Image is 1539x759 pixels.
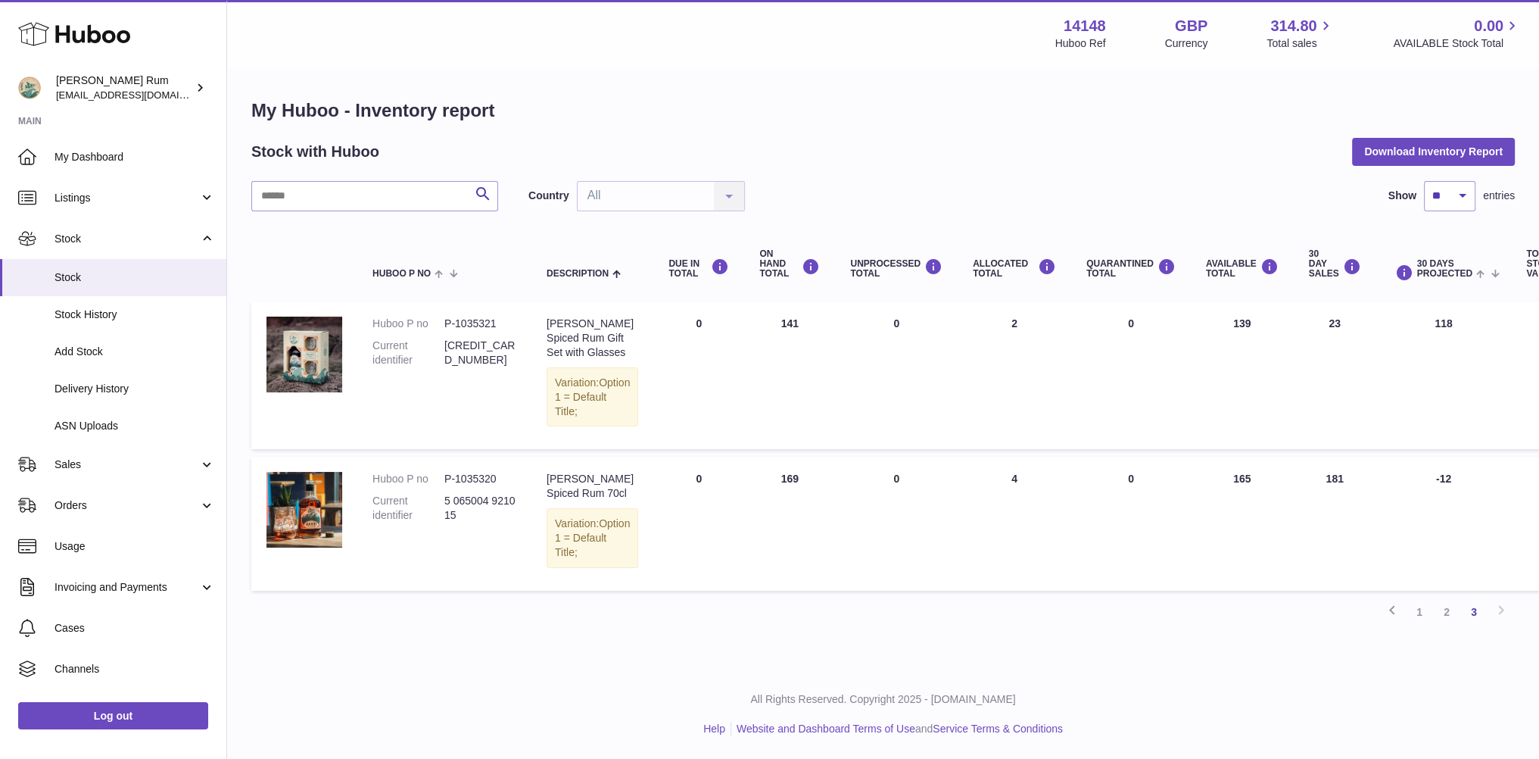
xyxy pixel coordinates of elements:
div: 30 DAY SALES [1309,249,1361,280]
td: 0 [835,301,958,449]
img: product image [266,472,342,548]
span: Invoicing and Payments [55,580,199,595]
span: Total sales [1266,36,1334,51]
span: Cases [55,621,215,636]
span: [EMAIL_ADDRESS][DOMAIN_NAME] [56,89,223,101]
a: Log out [18,702,208,729]
td: 169 [744,457,835,590]
span: AVAILABLE Stock Total [1393,36,1521,51]
strong: 14148 [1064,16,1106,36]
span: Sales [55,458,199,472]
img: product image [266,317,342,392]
dd: P-1035321 [444,317,516,331]
dd: [CREDIT_CARD_NUMBER] [444,339,516,367]
span: Description [547,269,609,279]
div: ALLOCATED Total [973,258,1056,279]
span: 30 DAYS PROJECTED [1417,259,1472,279]
td: 0 [653,301,744,449]
span: Usage [55,539,215,554]
td: 141 [744,301,835,449]
p: All Rights Reserved. Copyright 2025 - [DOMAIN_NAME] [239,692,1527,707]
span: Add Stock [55,345,215,359]
td: -12 [1376,457,1512,590]
dd: P-1035320 [444,472,516,486]
div: AVAILABLE Total [1206,258,1279,279]
div: Currency [1165,36,1208,51]
span: entries [1483,189,1515,203]
a: Service Terms & Conditions [933,723,1063,735]
td: 0 [653,457,744,590]
dt: Huboo P no [372,472,444,486]
td: 0 [835,457,958,590]
td: 4 [958,457,1071,590]
span: My Dashboard [55,150,215,164]
dt: Current identifier [372,339,444,367]
a: 1 [1406,598,1433,626]
span: Stock [55,270,215,285]
h2: Stock with Huboo [251,142,379,162]
dd: 5 065004 921015 [444,494,516,523]
li: and [731,722,1063,736]
div: UNPROCESSED Total [850,258,942,279]
td: 139 [1191,301,1294,449]
a: 314.80 Total sales [1266,16,1334,51]
span: 314.80 [1270,16,1316,36]
button: Download Inventory Report [1352,138,1515,165]
div: ON HAND Total [759,249,820,280]
td: 165 [1191,457,1294,590]
span: Option 1 = Default Title; [555,517,630,558]
td: 23 [1294,301,1376,449]
div: Variation: [547,367,638,427]
span: Orders [55,498,199,513]
span: Stock [55,232,199,246]
span: 0 [1128,473,1134,485]
a: 0.00 AVAILABLE Stock Total [1393,16,1521,51]
a: 3 [1460,598,1488,626]
div: Variation: [547,508,638,568]
span: Delivery History [55,382,215,396]
div: [PERSON_NAME] Spiced Rum 70cl [547,472,638,501]
span: Huboo P no [372,269,431,279]
dt: Huboo P no [372,317,444,331]
div: [PERSON_NAME] Rum [56,73,192,102]
span: Stock History [55,308,215,322]
a: Help [703,723,725,735]
div: DUE IN TOTAL [668,258,729,279]
label: Country [528,189,569,203]
div: [PERSON_NAME] Spiced Rum Gift Set with Glasses [547,317,638,360]
div: Huboo Ref [1055,36,1106,51]
a: Website and Dashboard Terms of Use [737,723,915,735]
span: 0 [1128,317,1134,330]
span: Listings [55,191,199,205]
td: 181 [1294,457,1376,590]
img: mail@bartirum.wales [18,77,41,99]
a: 2 [1433,598,1460,626]
strong: GBP [1175,16,1207,36]
dt: Current identifier [372,494,444,523]
span: Channels [55,662,215,676]
h1: My Huboo - Inventory report [251,98,1515,123]
td: 118 [1376,301,1512,449]
td: 2 [958,301,1071,449]
label: Show [1388,189,1416,203]
span: 0.00 [1474,16,1503,36]
span: ASN Uploads [55,419,215,433]
span: Option 1 = Default Title; [555,376,630,417]
div: QUARANTINED Total [1086,258,1176,279]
